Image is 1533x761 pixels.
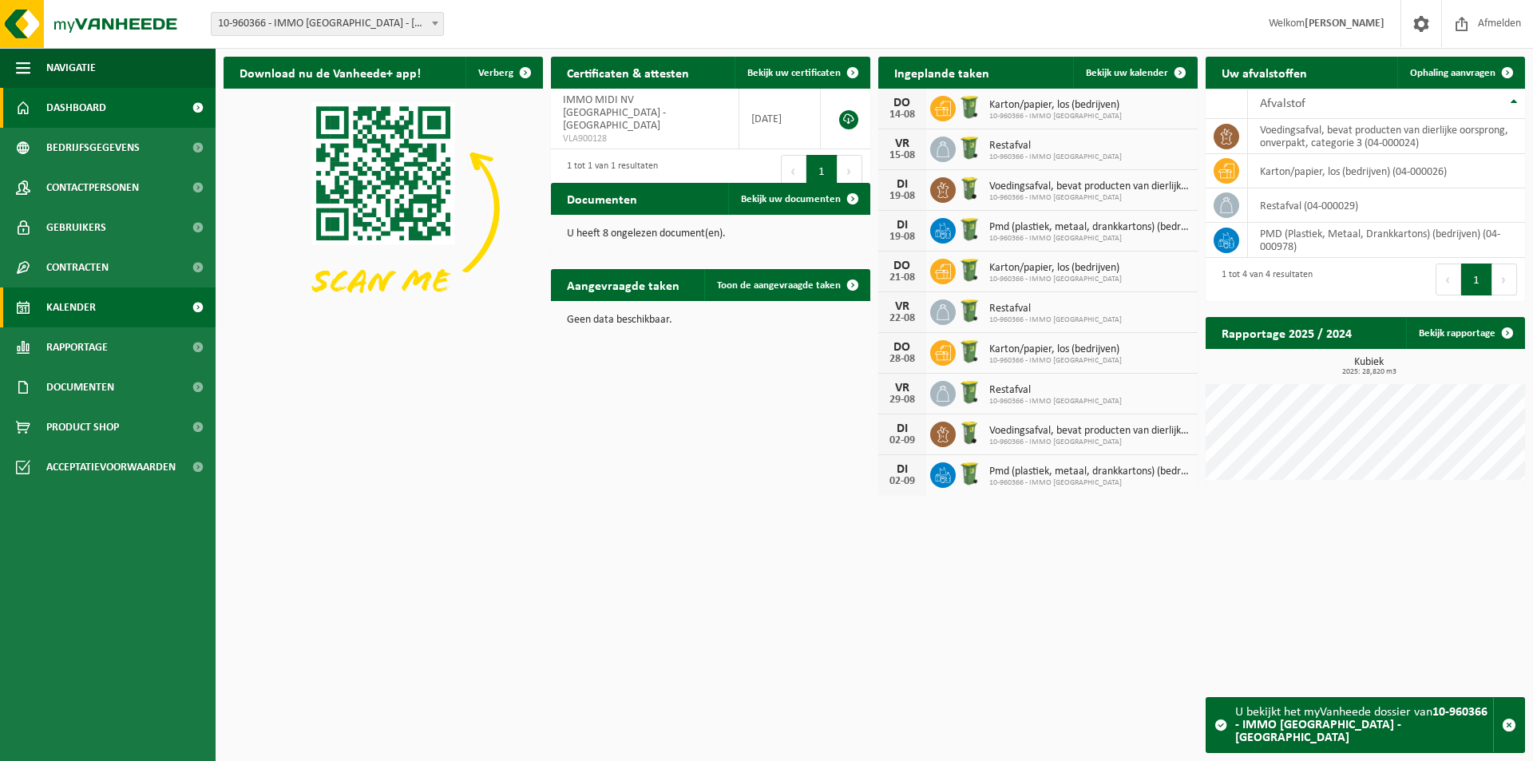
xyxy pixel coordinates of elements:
span: Toon de aangevraagde taken [717,280,841,291]
div: 22-08 [886,313,918,324]
h2: Uw afvalstoffen [1206,57,1323,88]
button: 1 [1461,264,1492,295]
p: U heeft 8 ongelezen document(en). [567,228,854,240]
span: Karton/papier, los (bedrijven) [989,343,1122,356]
a: Toon de aangevraagde taken [704,269,869,301]
div: DI [886,219,918,232]
span: Restafval [989,384,1122,397]
td: restafval (04-000029) [1248,188,1525,223]
button: Previous [781,155,806,187]
span: Karton/papier, los (bedrijven) [989,99,1122,112]
strong: 10-960366 - IMMO [GEOGRAPHIC_DATA] - [GEOGRAPHIC_DATA] [1235,706,1487,744]
div: 1 tot 1 van 1 resultaten [559,153,658,188]
span: 10-960366 - IMMO [GEOGRAPHIC_DATA] [989,275,1122,284]
button: Next [838,155,862,187]
button: Next [1492,264,1517,295]
div: 29-08 [886,394,918,406]
span: Ophaling aanvragen [1410,68,1495,78]
td: voedingsafval, bevat producten van dierlijke oorsprong, onverpakt, categorie 3 (04-000024) [1248,119,1525,154]
span: Bekijk uw documenten [741,194,841,204]
h2: Download nu de Vanheede+ app! [224,57,437,88]
span: Bekijk uw kalender [1086,68,1168,78]
div: 19-08 [886,191,918,202]
span: Restafval [989,140,1122,153]
span: Bekijk uw certificaten [747,68,841,78]
span: 10-960366 - IMMO [GEOGRAPHIC_DATA] [989,356,1122,366]
img: WB-0240-HPE-GN-50 [956,134,983,161]
td: PMD (Plastiek, Metaal, Drankkartons) (bedrijven) (04-000978) [1248,223,1525,258]
span: IMMO MIDI NV [GEOGRAPHIC_DATA] - [GEOGRAPHIC_DATA] [563,94,666,132]
div: VR [886,300,918,313]
span: Navigatie [46,48,96,88]
a: Bekijk rapportage [1406,317,1523,349]
td: [DATE] [739,89,821,149]
span: 10-960366 - IMMO [GEOGRAPHIC_DATA] [989,112,1122,121]
div: 02-09 [886,435,918,446]
span: Pmd (plastiek, metaal, drankkartons) (bedrijven) [989,221,1190,234]
h2: Ingeplande taken [878,57,1005,88]
h3: Kubiek [1214,357,1525,376]
div: 15-08 [886,150,918,161]
span: Pmd (plastiek, metaal, drankkartons) (bedrijven) [989,466,1190,478]
div: VR [886,137,918,150]
span: 10-960366 - IMMO [GEOGRAPHIC_DATA] [989,315,1122,325]
img: WB-0140-HPE-GN-50 [956,175,983,202]
span: Voedingsafval, bevat producten van dierlijke oorsprong, onverpakt, categorie 3 [989,180,1190,193]
span: Afvalstof [1260,97,1305,110]
span: Gebruikers [46,208,106,248]
div: DO [886,260,918,272]
span: 10-960366 - IMMO [GEOGRAPHIC_DATA] [989,234,1190,244]
span: Product Shop [46,407,119,447]
a: Bekijk uw certificaten [735,57,869,89]
img: WB-0240-HPE-GN-50 [956,460,983,487]
span: Restafval [989,303,1122,315]
span: Verberg [478,68,513,78]
div: 1 tot 4 van 4 resultaten [1214,262,1313,297]
img: WB-0240-HPE-GN-50 [956,216,983,243]
a: Ophaling aanvragen [1397,57,1523,89]
img: WB-0240-HPE-GN-50 [956,297,983,324]
h2: Certificaten & attesten [551,57,705,88]
button: 1 [806,155,838,187]
a: Bekijk uw documenten [728,183,869,215]
span: 10-960366 - IMMO MIDI NV LEUVEN - LEUVEN [212,13,443,35]
div: DI [886,463,918,476]
div: 02-09 [886,476,918,487]
div: DI [886,422,918,435]
div: DI [886,178,918,191]
button: Verberg [465,57,541,89]
span: Voedingsafval, bevat producten van dierlijke oorsprong, onverpakt, categorie 3 [989,425,1190,438]
h2: Documenten [551,183,653,214]
span: Rapportage [46,327,108,367]
div: U bekijkt het myVanheede dossier van [1235,698,1493,752]
img: WB-0240-HPE-GN-50 [956,379,983,406]
span: Kalender [46,287,96,327]
span: Dashboard [46,88,106,128]
img: WB-0240-HPE-GN-50 [956,338,983,365]
div: VR [886,382,918,394]
span: 10-960366 - IMMO [GEOGRAPHIC_DATA] [989,397,1122,406]
span: 10-960366 - IMMO [GEOGRAPHIC_DATA] [989,153,1122,162]
span: Bedrijfsgegevens [46,128,140,168]
h2: Aangevraagde taken [551,269,695,300]
span: 10-960366 - IMMO [GEOGRAPHIC_DATA] [989,438,1190,447]
img: WB-0240-HPE-GN-50 [956,93,983,121]
div: 14-08 [886,109,918,121]
span: 10-960366 - IMMO MIDI NV LEUVEN - LEUVEN [211,12,444,36]
p: Geen data beschikbaar. [567,315,854,326]
h2: Rapportage 2025 / 2024 [1206,317,1368,348]
button: Previous [1436,264,1461,295]
div: DO [886,341,918,354]
a: Bekijk uw kalender [1073,57,1196,89]
img: Download de VHEPlus App [224,89,543,328]
span: 10-960366 - IMMO [GEOGRAPHIC_DATA] [989,478,1190,488]
span: 2025: 28,820 m3 [1214,368,1525,376]
td: karton/papier, los (bedrijven) (04-000026) [1248,154,1525,188]
img: WB-0140-HPE-GN-50 [956,419,983,446]
span: 10-960366 - IMMO [GEOGRAPHIC_DATA] [989,193,1190,203]
img: WB-0240-HPE-GN-50 [956,256,983,283]
strong: [PERSON_NAME] [1305,18,1384,30]
div: 19-08 [886,232,918,243]
span: Karton/papier, los (bedrijven) [989,262,1122,275]
span: VLA900128 [563,133,727,145]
